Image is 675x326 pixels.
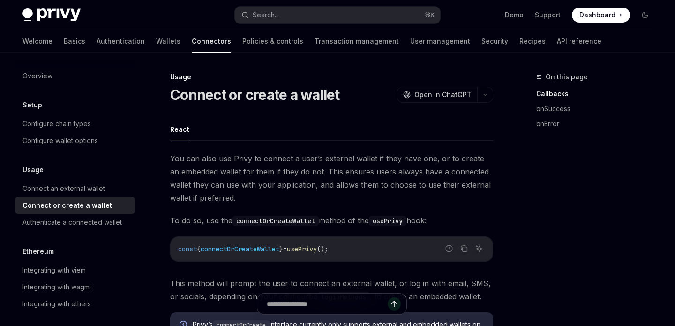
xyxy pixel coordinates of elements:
span: (); [317,245,328,253]
div: Connect or create a wallet [22,200,112,211]
div: Configure chain types [22,118,91,129]
span: This method will prompt the user to connect an external wallet, or log in with email, SMS, or soc... [170,277,493,303]
a: Authenticate a connected wallet [15,214,135,231]
a: Authentication [97,30,145,53]
a: Configure chain types [15,115,135,132]
span: You can also use Privy to connect a user’s external wallet if they have one, or to create an embe... [170,152,493,205]
a: Dashboard [572,8,630,23]
a: Callbacks [536,86,660,101]
button: React [170,118,189,140]
a: Demo [505,10,524,20]
span: const [178,245,197,253]
button: Open in ChatGPT [397,87,477,103]
a: API reference [557,30,601,53]
span: On this page [546,71,588,83]
a: User management [410,30,470,53]
a: Welcome [22,30,52,53]
div: Configure wallet options [22,135,98,146]
span: { [197,245,201,253]
button: Copy the contents from the code block [458,243,470,255]
h5: Setup [22,99,42,111]
button: Ask AI [473,243,485,255]
span: To do so, use the method of the hook: [170,214,493,227]
div: Overview [22,70,52,82]
span: Dashboard [579,10,615,20]
a: Connectors [192,30,231,53]
div: Integrating with viem [22,265,86,276]
a: Configure wallet options [15,132,135,149]
a: onSuccess [536,101,660,116]
button: Search...⌘K [235,7,440,23]
span: Open in ChatGPT [414,90,472,99]
button: Report incorrect code [443,243,455,255]
img: dark logo [22,8,81,22]
a: Policies & controls [242,30,303,53]
h5: Usage [22,164,44,175]
div: Integrating with wagmi [22,281,91,293]
h5: Ethereum [22,246,54,257]
span: usePrivy [287,245,317,253]
a: Integrating with viem [15,262,135,279]
span: } [279,245,283,253]
span: ⌘ K [425,11,435,19]
a: Connect an external wallet [15,180,135,197]
a: Basics [64,30,85,53]
a: Connect or create a wallet [15,197,135,214]
h1: Connect or create a wallet [170,86,340,103]
a: Integrating with ethers [15,296,135,312]
a: Security [481,30,508,53]
a: onError [536,116,660,131]
a: Transaction management [315,30,399,53]
a: Integrating with wagmi [15,279,135,296]
div: Integrating with ethers [22,298,91,310]
code: usePrivy [369,216,406,226]
button: Send message [388,297,401,311]
code: connectOrCreateWallet [232,216,319,226]
button: Toggle dark mode [637,8,652,23]
a: Wallets [156,30,180,53]
div: Authenticate a connected wallet [22,217,122,228]
span: = [283,245,287,253]
div: Connect an external wallet [22,183,105,194]
a: Overview [15,68,135,84]
div: Usage [170,72,493,82]
div: Search... [253,9,279,21]
span: connectOrCreateWallet [201,245,279,253]
a: Recipes [519,30,546,53]
a: Support [535,10,561,20]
